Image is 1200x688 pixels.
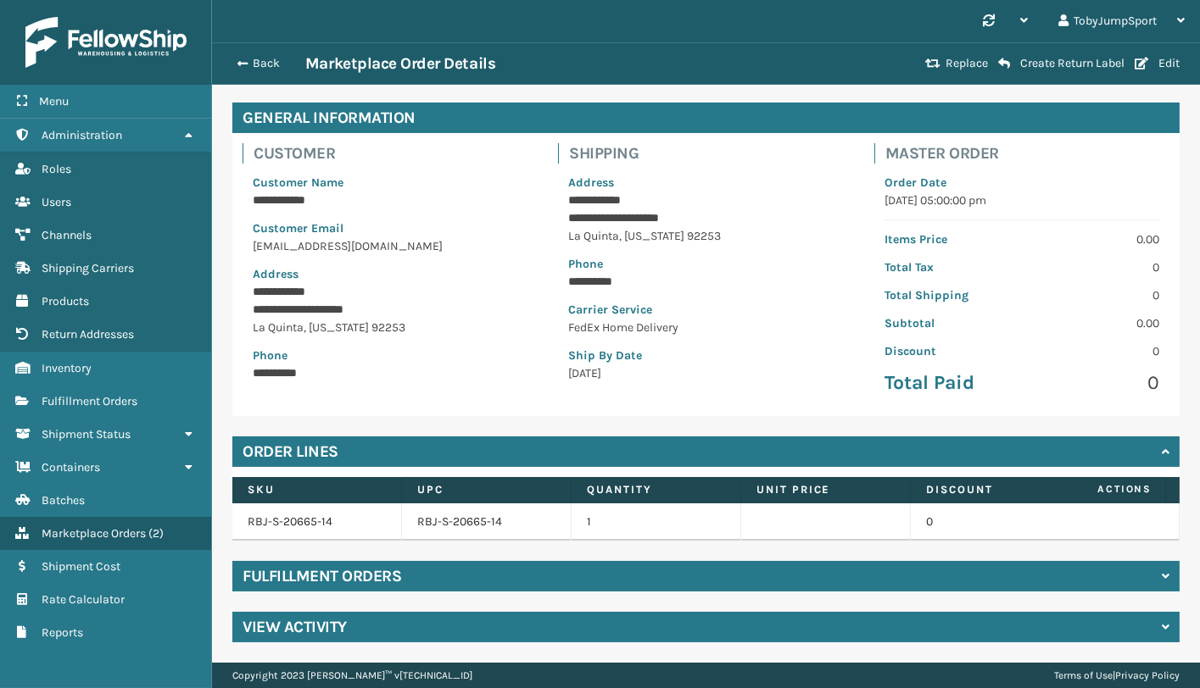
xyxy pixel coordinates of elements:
[568,319,843,336] p: FedEx Home Delivery
[42,394,137,408] span: Fulfillment Orders
[1135,58,1148,69] i: Edit
[1054,663,1180,688] div: |
[885,191,1159,209] p: [DATE] 05:00:00 pm
[998,57,1010,70] i: Create Return Label
[993,56,1130,71] button: Create Return Label
[42,327,134,341] span: Return Addresses
[568,364,843,382] p: [DATE]
[1032,286,1159,304] p: 0
[925,58,940,69] i: Replace
[1044,475,1162,503] span: Actions
[1130,56,1185,71] button: Edit
[885,230,1012,248] p: Items Price
[148,526,164,541] span: ( 2 )
[42,162,71,176] span: Roles
[253,219,527,237] p: Customer Email
[42,361,92,375] span: Inventory
[42,592,125,607] span: Rate Calculator
[42,559,120,574] span: Shipment Cost
[568,347,843,364] p: Ship By Date
[569,143,853,164] h4: Shipping
[1032,230,1159,248] p: 0.00
[1115,669,1180,681] a: Privacy Policy
[1032,314,1159,332] p: 0.00
[243,617,347,637] h4: View Activity
[568,301,843,319] p: Carrier Service
[42,460,100,474] span: Containers
[42,526,146,541] span: Marketplace Orders
[253,319,527,336] p: La Quinta , [US_STATE] 92253
[254,143,538,164] h4: Customer
[920,56,993,71] button: Replace
[42,228,92,242] span: Channels
[243,566,401,586] h4: Fulfillment Orders
[885,370,1012,396] p: Total Paid
[926,482,1064,497] label: Discount
[253,267,299,281] span: Address
[885,174,1159,191] p: Order Date
[42,128,122,142] span: Administration
[248,482,386,497] label: SKU
[885,143,1169,164] h4: Master Order
[756,482,895,497] label: Unit Price
[1032,342,1159,360] p: 0
[42,195,71,209] span: Users
[248,514,332,529] a: RBJ-S-20665-14
[42,294,89,308] span: Products
[42,625,83,640] span: Reports
[568,175,614,190] span: Address
[1032,370,1159,396] p: 0
[568,255,843,273] p: Phone
[587,482,725,497] label: Quantity
[305,53,495,74] h3: Marketplace Order Details
[885,314,1012,332] p: Subtotal
[253,237,527,255] p: [EMAIL_ADDRESS][DOMAIN_NAME]
[253,174,527,191] p: Customer Name
[42,261,134,275] span: Shipping Carriers
[1054,669,1113,681] a: Terms of Use
[911,503,1080,541] td: 0
[243,441,338,462] h4: Order Lines
[568,227,843,245] p: La Quinta , [US_STATE] 92253
[227,56,305,71] button: Back
[42,427,131,441] span: Shipment Status
[885,342,1012,360] p: Discount
[232,663,472,688] p: Copyright 2023 [PERSON_NAME]™ v [TECHNICAL_ID]
[253,347,527,364] p: Phone
[42,493,85,508] span: Batches
[1032,258,1159,276] p: 0
[25,17,187,68] img: logo
[885,258,1012,276] p: Total Tax
[232,103,1180,133] h4: General Information
[572,503,741,541] td: 1
[885,286,1012,304] p: Total Shipping
[402,503,572,541] td: RBJ-S-20665-14
[417,482,555,497] label: UPC
[39,94,69,108] span: Menu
